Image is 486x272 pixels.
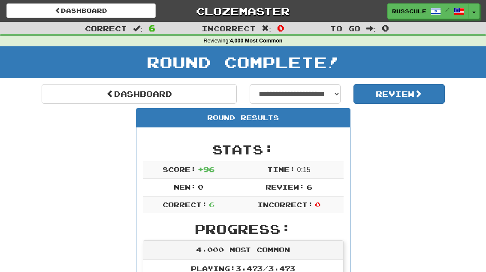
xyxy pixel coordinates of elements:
[85,24,127,33] span: Correct
[366,25,376,32] span: :
[257,200,313,209] span: Incorrect:
[42,84,237,104] a: Dashboard
[307,183,312,191] span: 6
[143,241,343,260] div: 4,000 Most Common
[174,183,196,191] span: New:
[277,23,284,33] span: 0
[262,25,271,32] span: :
[163,165,196,173] span: Score:
[198,165,214,173] span: + 96
[6,3,156,18] a: Dashboard
[3,54,483,71] h1: Round Complete!
[148,23,156,33] span: 6
[169,3,318,18] a: Clozemaster
[136,109,350,127] div: Round Results
[330,24,360,33] span: To go
[143,142,344,157] h2: Stats:
[133,25,142,32] span: :
[202,24,256,33] span: Incorrect
[315,200,320,209] span: 0
[353,84,445,104] button: Review
[266,183,305,191] span: Review:
[198,183,203,191] span: 0
[445,7,450,13] span: /
[267,165,295,173] span: Time:
[387,3,469,19] a: russcule /
[392,7,426,15] span: russcule
[143,222,344,236] h2: Progress:
[382,23,389,33] span: 0
[163,200,207,209] span: Correct:
[230,38,282,44] strong: 4,000 Most Common
[297,166,311,173] span: 0 : 15
[209,200,214,209] span: 6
